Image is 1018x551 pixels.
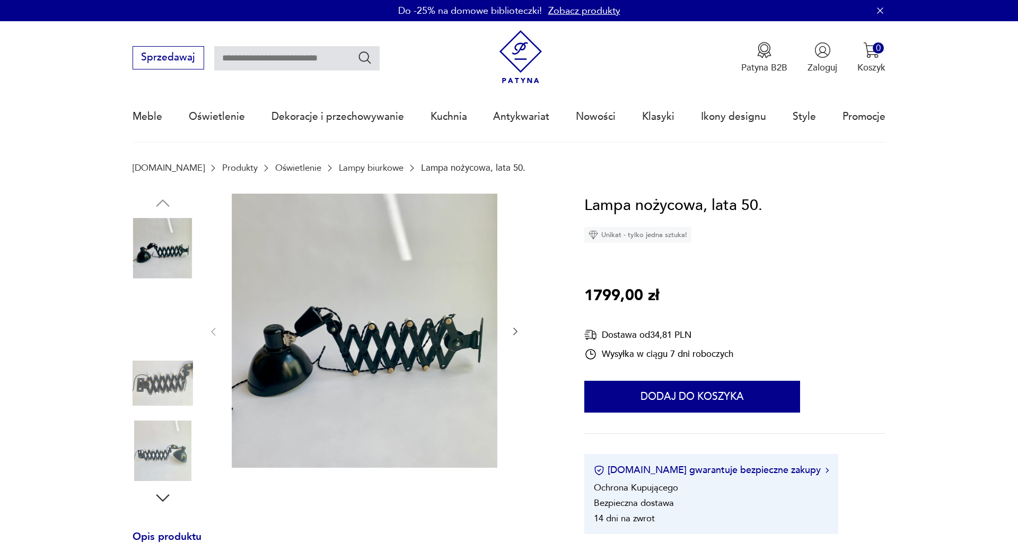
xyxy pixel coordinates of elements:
a: Kuchnia [431,92,467,141]
button: Sprzedawaj [133,46,204,69]
img: Ikona koszyka [863,42,880,58]
img: Zdjęcie produktu Lampa nożycowa, lata 50. [133,421,193,481]
a: Promocje [843,92,885,141]
img: Ikona medalu [756,42,773,58]
img: Patyna - sklep z meblami i dekoracjami vintage [494,30,548,84]
li: Bezpieczna dostawa [594,497,674,509]
a: Antykwariat [493,92,549,141]
a: Klasyki [642,92,674,141]
img: Ikonka użytkownika [814,42,831,58]
button: Szukaj [357,50,373,65]
a: Style [793,92,816,141]
a: Lampy biurkowe [339,163,403,173]
img: Ikona dostawy [584,328,597,342]
img: Zdjęcie produktu Lampa nożycowa, lata 50. [133,218,193,278]
div: 0 [873,42,884,54]
p: Zaloguj [808,62,837,74]
h1: Lampa nożycowa, lata 50. [584,194,762,218]
img: Zdjęcie produktu Lampa nożycowa, lata 50. [133,353,193,414]
p: Patyna B2B [741,62,787,74]
a: Dekoracje i przechowywanie [271,92,404,141]
li: Ochrona Kupującego [594,482,678,494]
p: Lampa nożycowa, lata 50. [421,163,525,173]
div: Unikat - tylko jedna sztuka! [584,227,691,243]
li: 14 dni na zwrot [594,512,655,524]
button: [DOMAIN_NAME] gwarantuje bezpieczne zakupy [594,463,829,477]
img: Zdjęcie produktu Lampa nożycowa, lata 50. [133,285,193,346]
a: Produkty [222,163,258,173]
a: Oświetlenie [275,163,321,173]
a: Ikona medaluPatyna B2B [741,42,787,74]
a: Sprzedawaj [133,54,204,63]
p: Koszyk [857,62,885,74]
a: [DOMAIN_NAME] [133,163,205,173]
a: Ikony designu [701,92,766,141]
div: Wysyłka w ciągu 7 dni roboczych [584,348,733,361]
img: Ikona certyfikatu [594,465,604,476]
button: Patyna B2B [741,42,787,74]
button: 0Koszyk [857,42,885,74]
img: Ikona diamentu [589,230,598,240]
button: Dodaj do koszyka [584,381,800,413]
a: Zobacz produkty [548,4,620,18]
div: Dostawa od 34,81 PLN [584,328,733,342]
p: 1799,00 zł [584,284,659,308]
a: Nowości [576,92,616,141]
a: Meble [133,92,162,141]
img: Zdjęcie produktu Lampa nożycowa, lata 50. [232,194,497,468]
img: Ikona strzałki w prawo [826,468,829,473]
a: Oświetlenie [189,92,245,141]
button: Zaloguj [808,42,837,74]
p: Do -25% na domowe biblioteczki! [398,4,542,18]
